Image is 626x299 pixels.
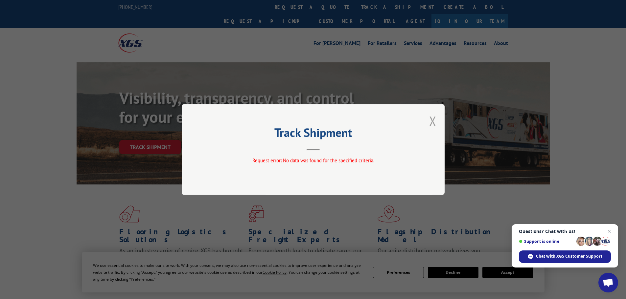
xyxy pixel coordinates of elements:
span: Questions? Chat with us! [519,229,611,234]
span: Request error: No data was found for the specified criteria. [252,157,374,163]
div: Chat with XGS Customer Support [519,250,611,263]
span: Support is online [519,239,574,244]
button: Close modal [429,112,436,130]
div: Open chat [598,273,618,292]
span: Chat with XGS Customer Support [536,253,602,259]
h2: Track Shipment [215,128,412,140]
span: Close chat [605,227,613,235]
